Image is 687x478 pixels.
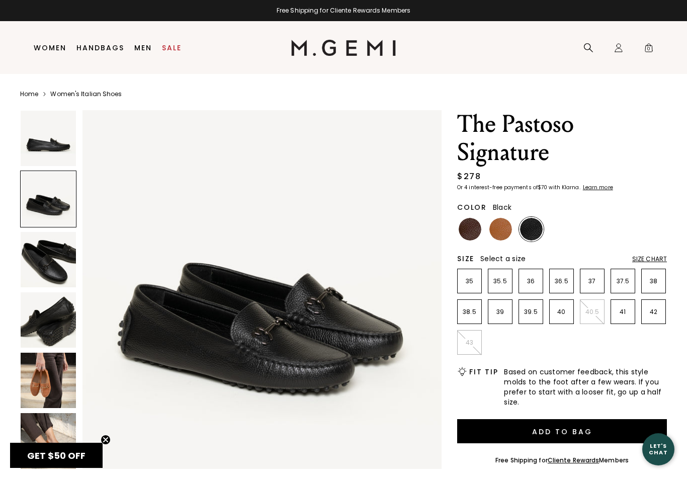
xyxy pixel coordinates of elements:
[457,255,474,263] h2: Size
[582,185,613,191] a: Learn more
[457,419,667,443] button: Add to Bag
[459,218,481,241] img: Chocolate
[495,456,629,464] div: Free Shipping for Members
[34,44,66,52] a: Women
[134,44,152,52] a: Men
[457,203,487,211] h2: Color
[101,435,111,445] button: Close teaser
[162,44,182,52] a: Sale
[10,443,103,468] div: GET $50 OFFClose teaser
[550,277,573,285] p: 36.5
[291,40,396,56] img: M.Gemi
[480,254,526,264] span: Select a size
[488,308,512,316] p: 39
[458,277,481,285] p: 35
[457,110,667,167] h1: The Pastoso Signature
[458,339,481,347] p: 43
[644,45,654,55] span: 0
[493,202,511,212] span: Black
[520,218,543,241] img: Black
[632,255,667,263] div: Size Chart
[457,171,481,183] div: $278
[21,111,76,166] img: The Pastoso Signature
[469,368,498,376] h2: Fit Tip
[20,90,38,98] a: Home
[550,308,573,316] p: 40
[458,308,481,316] p: 38.5
[504,367,667,407] span: Based on customer feedback, this style molds to the foot after a few wears. If you prefer to star...
[580,308,604,316] p: 40.5
[642,443,674,455] div: Let's Chat
[519,308,543,316] p: 39.5
[519,277,543,285] p: 36
[50,90,122,98] a: Women's Italian Shoes
[611,277,635,285] p: 37.5
[548,456,599,464] a: Cliente Rewards
[538,184,547,191] klarna-placement-style-amount: $70
[21,413,76,468] img: The Pastoso Signature
[549,184,581,191] klarna-placement-style-body: with Klarna
[642,277,665,285] p: 38
[21,353,76,408] img: The Pastoso Signature
[21,232,76,287] img: The Pastoso Signature
[583,184,613,191] klarna-placement-style-cta: Learn more
[489,218,512,241] img: Tan
[642,308,665,316] p: 42
[580,277,604,285] p: 37
[488,277,512,285] p: 35.5
[76,44,124,52] a: Handbags
[21,292,76,348] img: The Pastoso Signature
[611,308,635,316] p: 41
[457,184,538,191] klarna-placement-style-body: Or 4 interest-free payments of
[82,110,442,469] img: The Pastoso Signature
[27,449,85,462] span: GET $50 OFF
